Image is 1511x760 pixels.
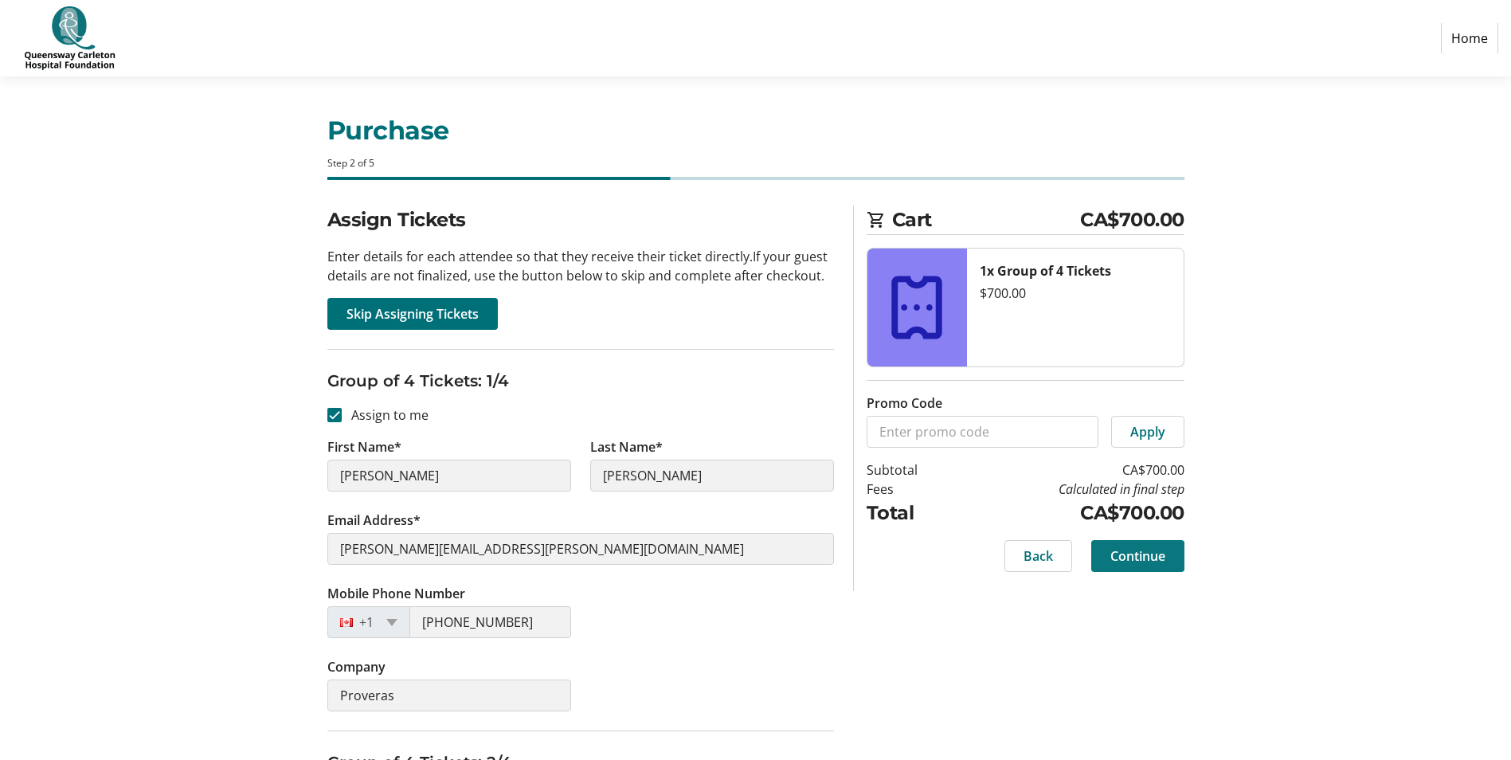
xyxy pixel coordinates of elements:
[409,606,571,638] input: (506) 234-5678
[327,206,834,234] h2: Assign Tickets
[867,394,942,413] label: Promo Code
[1130,422,1165,441] span: Apply
[13,6,126,70] img: QCH Foundation's Logo
[867,460,958,480] td: Subtotal
[1091,540,1184,572] button: Continue
[1024,546,1053,566] span: Back
[980,284,1171,303] div: $700.00
[1111,416,1184,448] button: Apply
[327,369,834,393] h3: Group of 4 Tickets: 1/4
[1441,23,1498,53] a: Home
[327,511,421,530] label: Email Address*
[327,156,1184,170] div: Step 2 of 5
[346,304,479,323] span: Skip Assigning Tickets
[958,480,1184,499] td: Calculated in final step
[980,262,1111,280] strong: 1x Group of 4 Tickets
[867,499,958,527] td: Total
[327,112,1184,150] h1: Purchase
[342,405,429,425] label: Assign to me
[1080,206,1184,234] span: CA$700.00
[958,499,1184,527] td: CA$700.00
[327,657,386,676] label: Company
[1004,540,1072,572] button: Back
[1110,546,1165,566] span: Continue
[327,584,465,603] label: Mobile Phone Number
[327,247,834,285] p: Enter details for each attendee so that they receive their ticket directly. If your guest details...
[958,460,1184,480] td: CA$700.00
[590,437,663,456] label: Last Name*
[867,480,958,499] td: Fees
[327,437,401,456] label: First Name*
[867,416,1098,448] input: Enter promo code
[892,206,1081,234] span: Cart
[327,298,498,330] button: Skip Assigning Tickets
